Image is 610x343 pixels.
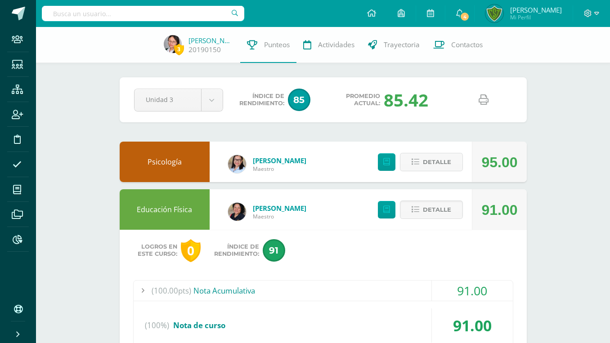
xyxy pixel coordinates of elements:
[181,239,201,262] div: 0
[361,27,426,63] a: Trayectoria
[423,201,451,218] span: Detalle
[188,36,233,45] a: [PERSON_NAME]
[134,281,513,301] div: Nota Acumulativa
[400,153,463,171] button: Detalle
[253,213,306,220] span: Maestro
[240,27,296,63] a: Punteos
[173,320,225,330] span: Nota de curso
[145,308,169,343] span: (100%)
[146,89,190,110] span: Unidad 3
[264,40,290,49] span: Punteos
[263,239,285,262] span: 91
[253,165,306,173] span: Maestro
[481,190,517,230] div: 91.00
[135,89,223,111] a: Unidad 3
[120,142,210,182] div: Psicología
[384,88,428,111] div: 85.42
[253,204,306,213] a: [PERSON_NAME]
[228,155,246,173] img: 97352d74acb6d1632be8541beff41410.png
[481,142,517,183] div: 95.00
[239,93,284,107] span: Índice de Rendimiento:
[432,308,513,343] div: 91.00
[148,157,182,167] a: Psicología
[510,13,562,21] span: Mi Perfil
[346,93,380,107] span: Promedio actual:
[426,27,489,63] a: Contactos
[138,243,177,258] span: Logros en este curso:
[510,5,562,14] span: [PERSON_NAME]
[174,44,184,55] span: 3
[188,45,221,54] a: 20190150
[214,243,259,258] span: Índice de Rendimiento:
[152,281,191,301] span: (100.00pts)
[384,40,420,49] span: Trayectoria
[120,189,210,230] div: Educación Física
[137,205,192,214] a: Educación Física
[164,35,182,53] img: 53c5da0f4b5b1c5426a4183bb0523844.png
[296,27,361,63] a: Actividades
[288,89,310,111] span: 85
[228,203,246,221] img: 221af06ae4b1beedc67b65817a25a70d.png
[318,40,354,49] span: Actividades
[485,4,503,22] img: a027cb2715fc0bed0e3d53f9a5f0b33d.png
[451,40,483,49] span: Contactos
[253,156,306,165] a: [PERSON_NAME]
[400,200,463,219] button: Detalle
[423,154,451,170] span: Detalle
[42,6,244,21] input: Busca un usuario...
[432,281,513,301] div: 91.00
[460,12,470,22] span: 4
